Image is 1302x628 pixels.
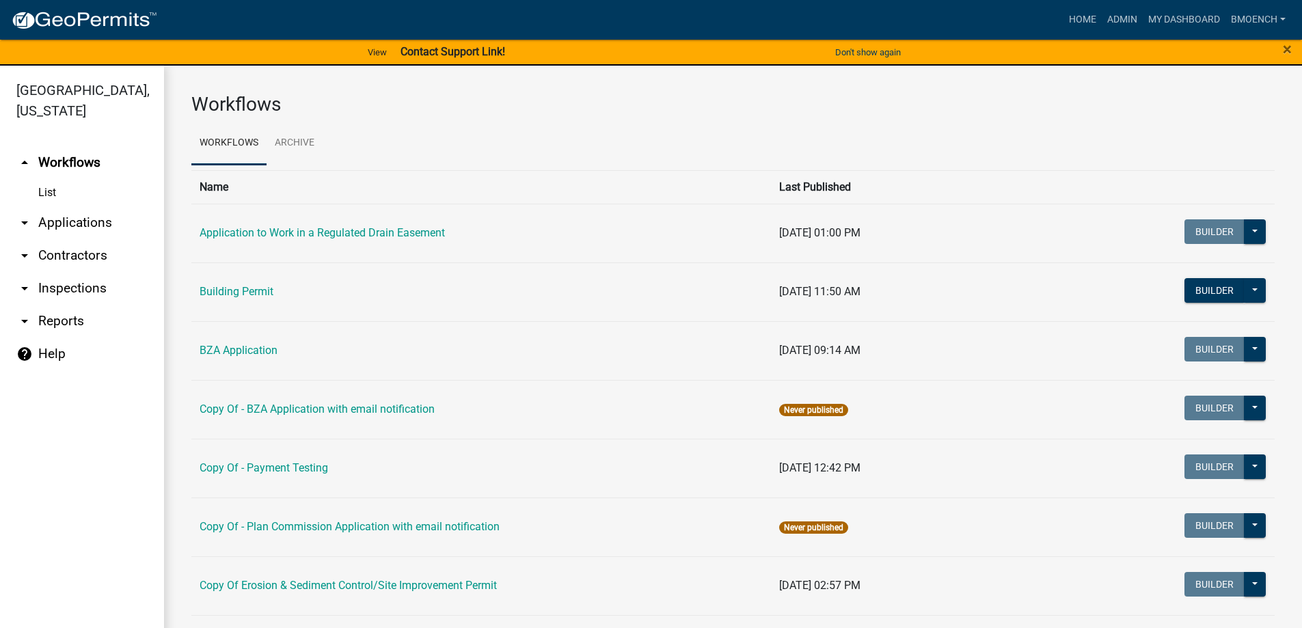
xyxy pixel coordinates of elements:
span: Never published [779,404,848,416]
i: arrow_drop_down [16,215,33,231]
i: arrow_drop_down [16,247,33,264]
button: Close [1283,41,1292,57]
a: BZA Application [200,344,277,357]
th: Last Published [771,170,1093,204]
button: Don't show again [830,41,906,64]
a: Building Permit [200,285,273,298]
a: Copy Of - Plan Commission Application with email notification [200,520,500,533]
a: Copy Of - Payment Testing [200,461,328,474]
button: Builder [1184,513,1245,538]
span: [DATE] 02:57 PM [779,579,860,592]
span: [DATE] 09:14 AM [779,344,860,357]
button: Builder [1184,219,1245,244]
a: Archive [267,122,323,165]
a: Admin [1102,7,1143,33]
a: bmoench [1225,7,1291,33]
button: Builder [1184,278,1245,303]
th: Name [191,170,771,204]
span: [DATE] 12:42 PM [779,461,860,474]
a: Workflows [191,122,267,165]
a: View [362,41,392,64]
i: help [16,346,33,362]
span: [DATE] 01:00 PM [779,226,860,239]
a: My Dashboard [1143,7,1225,33]
button: Builder [1184,454,1245,479]
a: Home [1063,7,1102,33]
a: Copy Of Erosion & Sediment Control/Site Improvement Permit [200,579,497,592]
a: Copy Of - BZA Application with email notification [200,402,435,415]
i: arrow_drop_down [16,313,33,329]
i: arrow_drop_up [16,154,33,171]
i: arrow_drop_down [16,280,33,297]
strong: Contact Support Link! [401,45,505,58]
button: Builder [1184,396,1245,420]
h3: Workflows [191,93,1275,116]
span: Never published [779,521,848,534]
a: Application to Work in a Regulated Drain Easement [200,226,445,239]
button: Builder [1184,337,1245,361]
span: × [1283,40,1292,59]
span: [DATE] 11:50 AM [779,285,860,298]
button: Builder [1184,572,1245,597]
